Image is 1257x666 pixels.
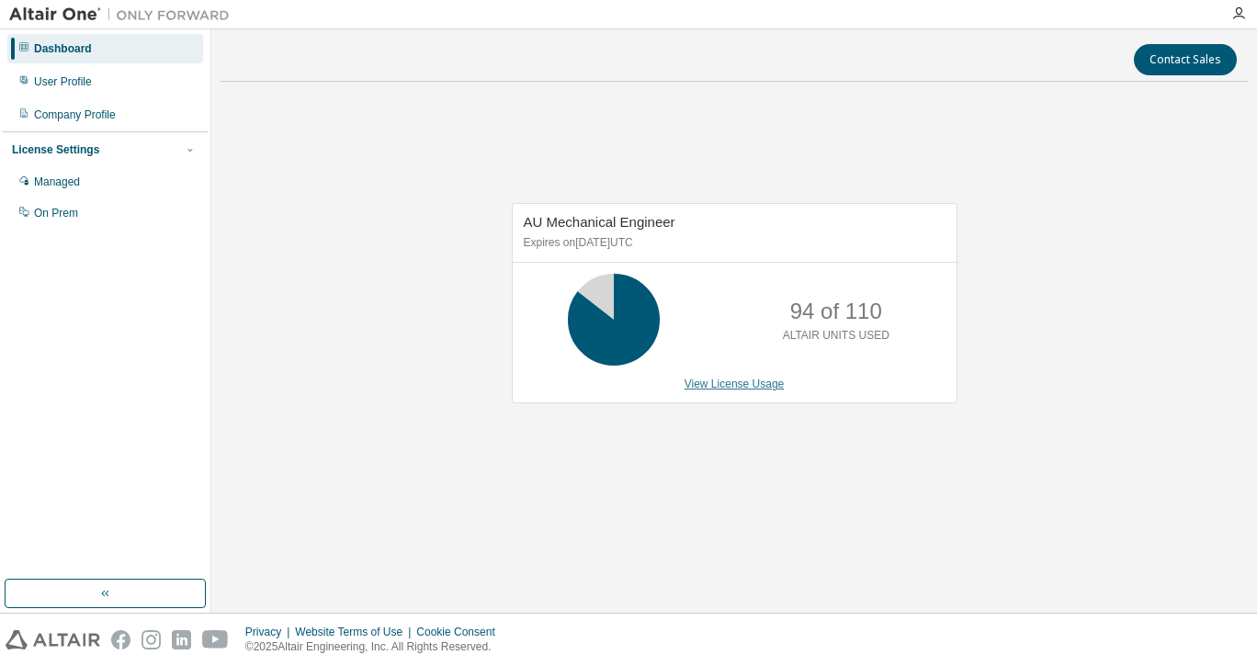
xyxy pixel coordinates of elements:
[685,378,785,390] a: View License Usage
[34,41,92,56] div: Dashboard
[34,107,116,122] div: Company Profile
[524,214,675,230] span: AU Mechanical Engineer
[172,630,191,649] img: linkedin.svg
[142,630,161,649] img: instagram.svg
[295,625,416,639] div: Website Terms of Use
[9,6,239,24] img: Altair One
[34,74,92,89] div: User Profile
[245,625,295,639] div: Privacy
[34,206,78,220] div: On Prem
[34,175,80,189] div: Managed
[783,328,889,344] p: ALTAIR UNITS USED
[790,296,882,327] p: 94 of 110
[6,630,100,649] img: altair_logo.svg
[416,625,505,639] div: Cookie Consent
[1134,44,1237,75] button: Contact Sales
[202,630,229,649] img: youtube.svg
[111,630,130,649] img: facebook.svg
[12,142,99,157] div: License Settings
[245,639,506,655] p: © 2025 Altair Engineering, Inc. All Rights Reserved.
[524,235,941,251] p: Expires on [DATE] UTC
